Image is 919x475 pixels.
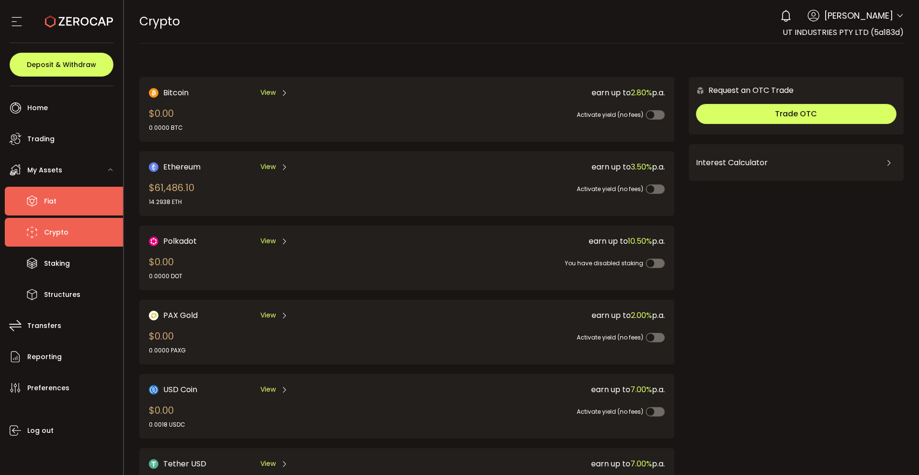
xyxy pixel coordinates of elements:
[577,407,643,416] span: Activate yield (no fees)
[260,385,276,395] span: View
[27,132,55,146] span: Trading
[400,384,665,396] div: earn up to p.a.
[577,333,643,341] span: Activate yield (no fees)
[260,88,276,98] span: View
[871,429,919,475] iframe: Chat Widget
[696,104,897,124] button: Trade OTC
[149,311,158,320] img: PAX Gold
[149,403,185,429] div: $0.00
[631,161,652,172] span: 3.50%
[149,329,186,355] div: $0.00
[149,124,183,132] div: 0.0000 BTC
[400,458,665,470] div: earn up to p.a.
[27,350,62,364] span: Reporting
[577,111,643,119] span: Activate yield (no fees)
[10,53,113,77] button: Deposit & Withdraw
[149,272,182,281] div: 0.0000 DOT
[163,161,201,173] span: Ethereum
[27,101,48,115] span: Home
[44,194,56,208] span: Fiat
[565,259,643,267] span: You have disabled staking
[149,106,183,132] div: $0.00
[149,420,185,429] div: 0.0018 USDC
[44,226,68,239] span: Crypto
[163,309,198,321] span: PAX Gold
[630,384,652,395] span: 7.00%
[27,381,69,395] span: Preferences
[149,255,182,281] div: $0.00
[631,87,652,98] span: 2.80%
[163,87,189,99] span: Bitcoin
[139,13,180,30] span: Crypto
[149,385,158,395] img: USD Coin
[149,459,158,469] img: Tether USD
[696,86,705,95] img: 6nGpN7MZ9FLuBP83NiajKbTRY4UzlzQtBKtCrLLspmCkSvCZHBKvY3NxgQaT5JnOQREvtQ257bXeeSTueZfAPizblJ+Fe8JwA...
[27,61,96,68] span: Deposit & Withdraw
[149,198,194,206] div: 14.2938 ETH
[149,181,194,206] div: $61,486.10
[260,236,276,246] span: View
[630,458,652,469] span: 7.00%
[689,84,794,96] div: Request an OTC Trade
[783,27,904,38] span: UT INDUSTRIES PTY LTD (5a183d)
[149,88,158,98] img: Bitcoin
[27,163,62,177] span: My Assets
[260,310,276,320] span: View
[400,161,665,173] div: earn up to p.a.
[44,257,70,271] span: Staking
[27,319,61,333] span: Transfers
[149,346,186,355] div: 0.0000 PAXG
[260,459,276,469] span: View
[149,162,158,172] img: Ethereum
[775,108,817,119] span: Trade OTC
[27,424,54,438] span: Log out
[400,309,665,321] div: earn up to p.a.
[628,236,652,247] span: 10.50%
[149,237,158,246] img: DOT
[163,235,197,247] span: Polkadot
[696,151,897,174] div: Interest Calculator
[400,235,665,247] div: earn up to p.a.
[44,288,80,302] span: Structures
[260,162,276,172] span: View
[163,458,206,470] span: Tether USD
[163,384,197,396] span: USD Coin
[577,185,643,193] span: Activate yield (no fees)
[631,310,652,321] span: 2.00%
[400,87,665,99] div: earn up to p.a.
[824,9,893,22] span: [PERSON_NAME]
